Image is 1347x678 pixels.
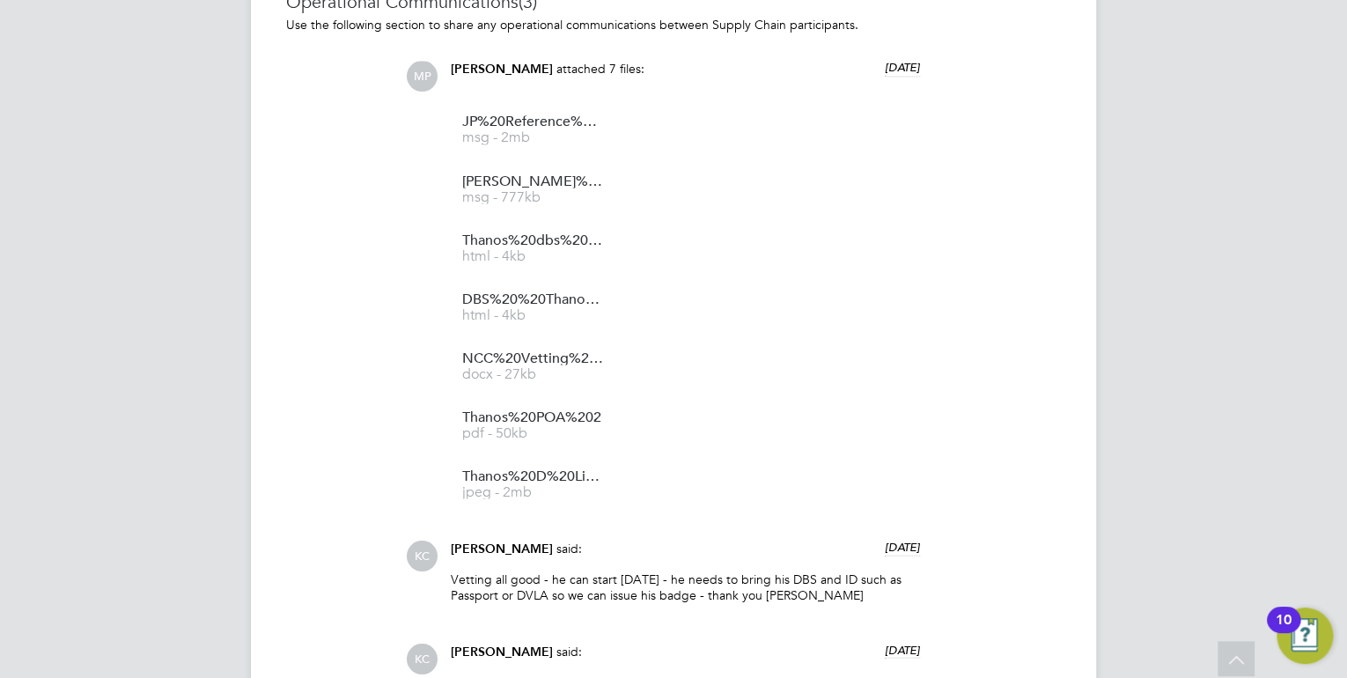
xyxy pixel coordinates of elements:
span: docx - 27kb [462,367,603,380]
span: said: [556,540,582,556]
span: msg - 2mb [462,131,603,144]
span: [PERSON_NAME] [451,541,553,556]
span: said: [556,643,582,659]
a: DBS%20%20Thanos%2021082025 html - 4kb [462,292,603,321]
span: [DATE] [885,642,920,657]
span: [DATE] [885,60,920,75]
a: [PERSON_NAME]%20Living%20reference%20Thanos msg - 777kb [462,174,603,203]
span: msg - 777kb [462,190,603,203]
span: [PERSON_NAME] [451,62,553,77]
a: Thanos%20dbs%20082025 html - 4kb [462,233,603,262]
span: pdf - 50kb [462,426,603,439]
span: NCC%20Vetting%202025 [462,351,603,365]
span: attached 7 files: [556,61,644,77]
span: [PERSON_NAME] [451,644,553,659]
span: DBS%20%20Thanos%2021082025 [462,292,603,306]
p: Use the following section to share any operational communications between Supply Chain participants. [286,17,1061,33]
span: [PERSON_NAME]%20Living%20reference%20Thanos [462,174,603,188]
span: Thanos%20POA%202 [462,410,603,424]
span: html - 4kb [462,249,603,262]
span: Thanos%20D%20Licence%20POA%201 [462,469,603,483]
span: MP [407,61,438,92]
span: JP%20Reference%20Thanos [462,115,603,129]
a: NCC%20Vetting%202025 docx - 27kb [462,351,603,380]
a: Thanos%20D%20Licence%20POA%201 jpeg - 2mb [462,469,603,498]
span: KC [407,540,438,571]
span: [DATE] [885,539,920,554]
a: Thanos%20POA%202 pdf - 50kb [462,410,603,439]
p: Vetting all good - he can start [DATE] - he needs to bring his DBS and ID such as Passport or DVL... [451,571,920,602]
div: 10 [1276,620,1292,643]
span: jpeg - 2mb [462,485,603,498]
span: KC [407,643,438,674]
span: Thanos%20dbs%20082025 [462,233,603,247]
a: JP%20Reference%20Thanos msg - 2mb [462,115,603,144]
span: html - 4kb [462,308,603,321]
button: Open Resource Center, 10 new notifications [1277,608,1333,664]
